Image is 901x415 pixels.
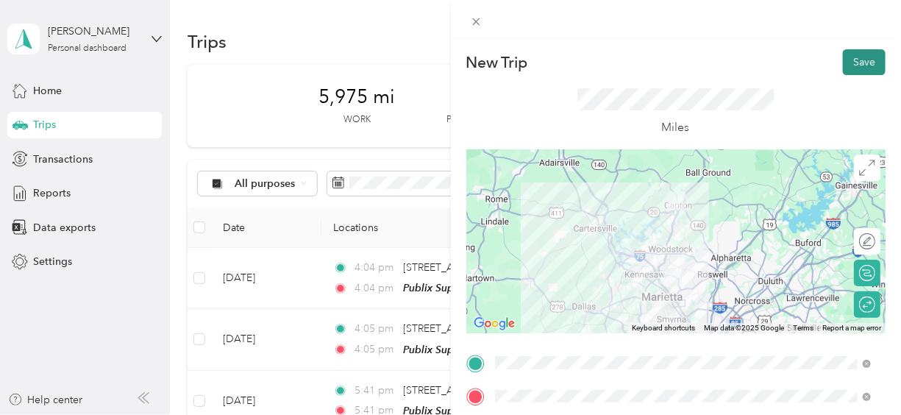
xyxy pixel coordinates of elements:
[704,324,784,332] span: Map data ©2025 Google
[662,118,690,137] p: Miles
[793,324,813,332] a: Terms (opens in new tab)
[466,52,528,73] p: New Trip
[632,323,695,333] button: Keyboard shortcuts
[819,333,901,415] iframe: Everlance-gr Chat Button Frame
[822,324,881,332] a: Report a map error
[843,49,886,75] button: Save
[470,314,519,333] img: Google
[470,314,519,333] a: Open this area in Google Maps (opens a new window)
